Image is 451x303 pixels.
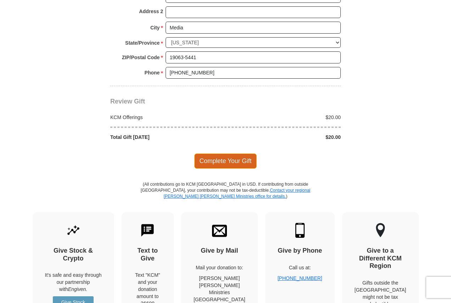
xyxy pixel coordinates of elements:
[140,223,155,238] img: text-to-give.svg
[66,223,81,238] img: give-by-stock.svg
[375,223,385,238] img: other-region
[110,98,145,105] span: Review Gift
[163,188,310,199] a: Contact your regional [PERSON_NAME] [PERSON_NAME] Ministries office for details.
[194,247,245,255] h4: Give by Mail
[225,134,345,141] div: $20.00
[139,6,163,16] strong: Address 2
[194,153,257,168] span: Complete Your Gift
[355,247,406,270] h4: Give to a Different KCM Region
[122,52,160,62] strong: ZIP/Postal Code
[150,23,160,33] strong: City
[225,114,345,121] div: $20.00
[278,264,322,271] p: Call us at:
[140,181,311,212] p: (All contributions go to KCM [GEOGRAPHIC_DATA] in USD. If contributing from outside [GEOGRAPHIC_D...
[68,286,87,292] i: Engiven.
[45,271,102,293] p: It's safe and easy through our partnership with
[107,134,226,141] div: Total Gift [DATE]
[107,114,226,121] div: KCM Offerings
[45,247,102,262] h4: Give Stock & Crypto
[278,247,322,255] h4: Give by Phone
[194,275,245,303] p: [PERSON_NAME] [PERSON_NAME] Ministries [GEOGRAPHIC_DATA]
[125,38,160,48] strong: State/Province
[278,275,322,281] a: [PHONE_NUMBER]
[145,68,160,78] strong: Phone
[212,223,227,238] img: envelope.svg
[134,247,162,262] h4: Text to Give
[194,264,245,271] p: Mail your donation to:
[293,223,307,238] img: mobile.svg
